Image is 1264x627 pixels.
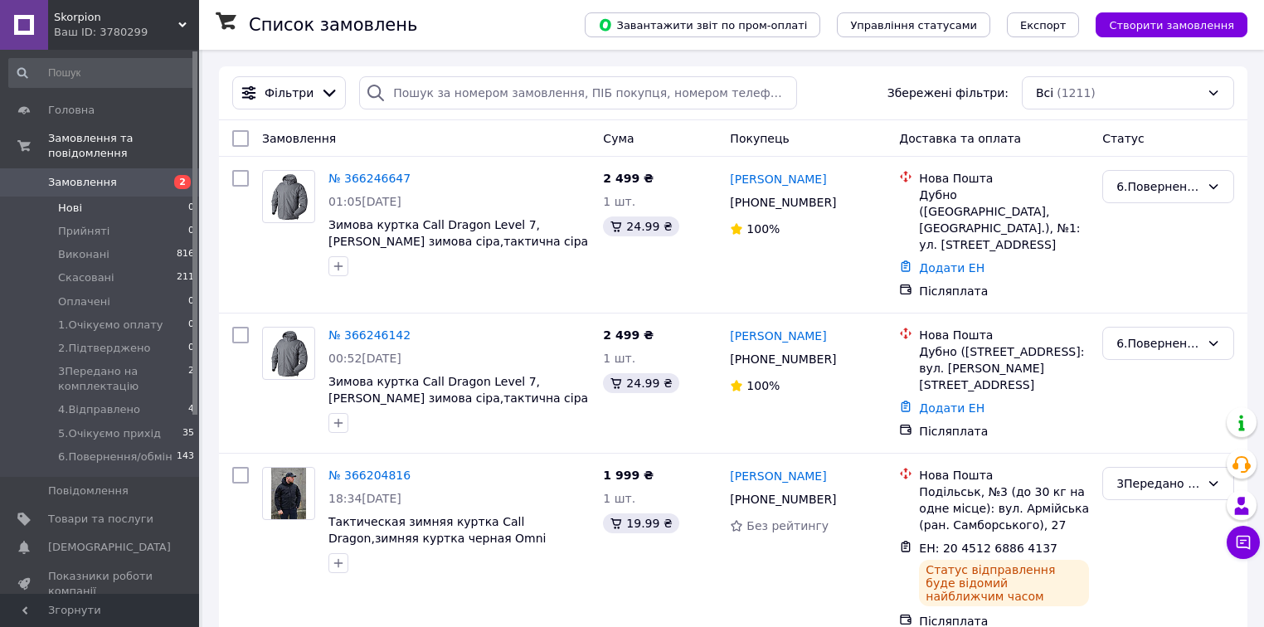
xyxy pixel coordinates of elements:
span: 2 499 ₴ [603,328,654,342]
div: 6.Повернення/обмін [1116,334,1200,352]
div: Нова Пошта [919,327,1089,343]
span: [DEMOGRAPHIC_DATA] [48,540,171,555]
span: Товари та послуги [48,512,153,527]
a: Зимова куртка Call Dragon Level 7,[PERSON_NAME] зимова сіра,тактична сіра куртка,куртка левел 7 [... [328,375,588,454]
span: 4 [188,402,194,417]
span: Без рейтингу [746,519,829,532]
a: [PERSON_NAME] [730,468,826,484]
span: Skorpion [54,10,178,25]
span: Покупець [730,132,789,145]
a: Зимова куртка Call Dragon Level 7,[PERSON_NAME] зимова сіра,тактична сіра куртка,куртка левел 7 [... [328,218,588,298]
span: (1211) [1057,86,1096,100]
span: 143 [177,450,194,464]
span: 2 [174,175,191,189]
a: Створити замовлення [1079,17,1247,31]
span: 4.Відправлено [58,402,140,417]
span: Замовлення [262,132,336,145]
span: Створити замовлення [1109,19,1234,32]
div: 6.Повернення/обмін [1116,177,1200,196]
span: 01:05[DATE] [328,195,401,208]
span: Замовлення [48,175,117,190]
span: Фільтри [265,85,314,101]
button: Чат з покупцем [1227,526,1260,559]
button: Створити замовлення [1096,12,1247,37]
button: Завантажити звіт по пром-оплаті [585,12,820,37]
span: Скасовані [58,270,114,285]
span: 5.Очікуємо прихід [58,426,161,441]
span: 211 [177,270,194,285]
button: Експорт [1007,12,1080,37]
span: 2.Підтверджено [58,341,150,356]
span: 3Передано на комплектацію [58,364,188,394]
span: 0 [188,201,194,216]
span: Збережені фільтри: [887,85,1009,101]
a: Тактическая зимняя куртка Call Dragon,зимняя куртка черная Omni Heat,куртка черная зимняя,военная... [328,515,551,578]
a: № 366204816 [328,469,411,482]
span: 35 [182,426,194,441]
span: Головна [48,103,95,118]
div: Нова Пошта [919,170,1089,187]
span: Завантажити звіт по пром-оплаті [598,17,807,32]
a: Фото товару [262,170,315,223]
div: [PHONE_NUMBER] [727,488,839,511]
div: Нова Пошта [919,467,1089,484]
a: [PERSON_NAME] [730,171,826,187]
span: Показники роботи компанії [48,569,153,599]
a: [PERSON_NAME] [730,328,826,344]
a: Фото товару [262,467,315,520]
button: Управління статусами [837,12,990,37]
h1: Список замовлень [249,15,417,35]
span: 2 [188,364,194,394]
div: Дубно ([STREET_ADDRESS]: вул. [PERSON_NAME][STREET_ADDRESS] [919,343,1089,393]
span: 100% [746,222,780,236]
span: 1.Очікуємо оплату [58,318,163,333]
span: 0 [188,224,194,239]
span: 100% [746,379,780,392]
div: Статус відправлення буде відомий найближчим часом [919,560,1089,606]
span: 816 [177,247,194,262]
span: Повідомлення [48,484,129,498]
div: [PHONE_NUMBER] [727,191,839,214]
span: 1 999 ₴ [603,469,654,482]
a: № 366246142 [328,328,411,342]
span: Нові [58,201,82,216]
span: Cума [603,132,634,145]
span: 2 499 ₴ [603,172,654,185]
div: 24.99 ₴ [603,216,678,236]
span: Експорт [1020,19,1067,32]
div: Подільськ, №3 (до 30 кг на одне місце): вул. Армійська (ран. Самборського), 27 [919,484,1089,533]
span: Оплачені [58,294,110,309]
span: 00:52[DATE] [328,352,401,365]
span: 1 шт. [603,352,635,365]
input: Пошук за номером замовлення, ПІБ покупця, номером телефону, Email, номером накладної [359,76,797,109]
div: 19.99 ₴ [603,513,678,533]
a: Додати ЕН [919,401,984,415]
span: ЕН: 20 4512 6886 4137 [919,542,1057,555]
span: Всі [1036,85,1053,101]
span: 0 [188,341,194,356]
a: Фото товару [262,327,315,380]
span: Замовлення та повідомлення [48,131,199,161]
span: 1 шт. [603,195,635,208]
span: 0 [188,318,194,333]
div: Післяплата [919,283,1089,299]
img: Фото товару [266,171,311,222]
span: 0 [188,294,194,309]
div: Дубно ([GEOGRAPHIC_DATA], [GEOGRAPHIC_DATA].), №1: ул. [STREET_ADDRESS] [919,187,1089,253]
span: 1 шт. [603,492,635,505]
div: 3Передано на комплектацію [1116,474,1200,493]
div: 24.99 ₴ [603,373,678,393]
div: Післяплата [919,423,1089,440]
a: Додати ЕН [919,261,984,275]
a: № 366246647 [328,172,411,185]
span: 6.Повернення/обмін [58,450,173,464]
div: Ваш ID: 3780299 [54,25,199,40]
span: Статус [1102,132,1145,145]
input: Пошук [8,58,196,88]
span: Виконані [58,247,109,262]
span: 18:34[DATE] [328,492,401,505]
span: Прийняті [58,224,109,239]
